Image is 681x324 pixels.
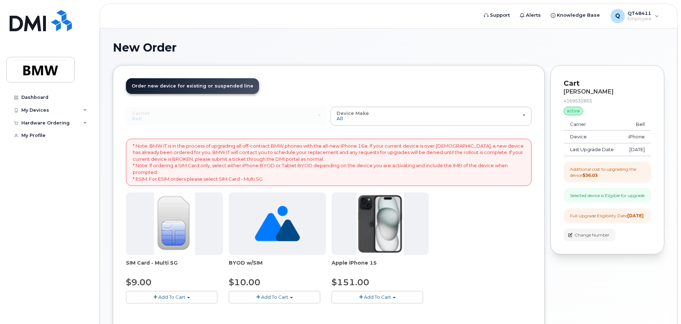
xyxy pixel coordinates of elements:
span: $151.00 [332,277,369,287]
div: 4169532855 [564,98,651,104]
button: Add To Cart [229,291,320,303]
button: Add To Cart [126,291,217,303]
div: Selected device is Eligible for upgrade [570,192,645,198]
div: active [564,107,583,115]
iframe: Messenger Launcher [650,293,676,319]
div: Additional cost to upgrading the device [570,166,645,178]
div: Apple iPhone 15 [332,259,429,273]
td: iPhone [621,131,651,143]
img: iphone15.jpg [357,192,404,255]
div: Full Upgrade Eligibility Date [570,213,644,219]
span: All [337,116,343,121]
div: SIM Card - Multi 5G [126,259,223,273]
span: Add To Cart [261,294,288,300]
td: Last Upgrade Date [564,143,621,156]
td: Carrier [564,118,621,131]
span: Add To Cart [364,294,391,300]
h1: New Order [113,41,664,54]
span: Change Number [575,232,609,238]
button: Device Make All [331,107,532,125]
span: $10.00 [229,277,260,287]
div: BYOD w/SIM [229,259,326,273]
button: Add To Cart [332,291,423,303]
span: $9.00 [126,277,152,287]
td: Bell [621,118,651,131]
td: [DATE] [621,143,651,156]
button: Change Number [564,229,616,241]
strong: $36.03 [582,172,598,178]
p: * Note: BMW IT is in the process of upgrading all off-contract BMW phones with the all-new iPhone... [133,143,525,182]
span: Order new device for existing or suspended line [132,83,253,89]
span: Add To Cart [158,294,185,300]
img: no_image_found-2caef05468ed5679b831cfe6fc140e25e0c280774317ffc20a367ab7fd17291e.png [255,192,300,255]
td: Device [564,131,621,143]
strong: [DATE] [627,213,644,218]
span: Device Make [337,110,369,116]
img: 00D627D4-43E9-49B7-A367-2C99342E128C.jpg [154,192,195,255]
div: [PERSON_NAME] [564,89,651,95]
p: Cart [564,78,651,89]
